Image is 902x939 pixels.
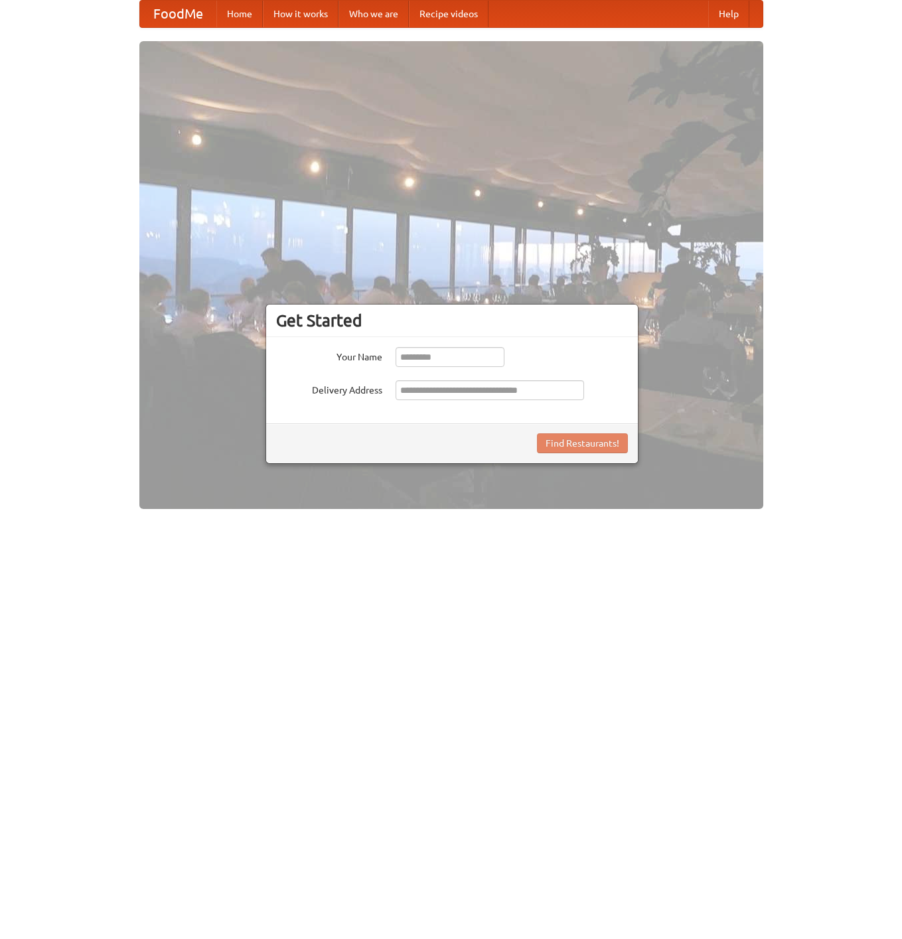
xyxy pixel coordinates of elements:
[409,1,489,27] a: Recipe videos
[140,1,216,27] a: FoodMe
[276,311,628,330] h3: Get Started
[276,347,382,364] label: Your Name
[216,1,263,27] a: Home
[263,1,338,27] a: How it works
[537,433,628,453] button: Find Restaurants!
[276,380,382,397] label: Delivery Address
[338,1,409,27] a: Who we are
[708,1,749,27] a: Help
